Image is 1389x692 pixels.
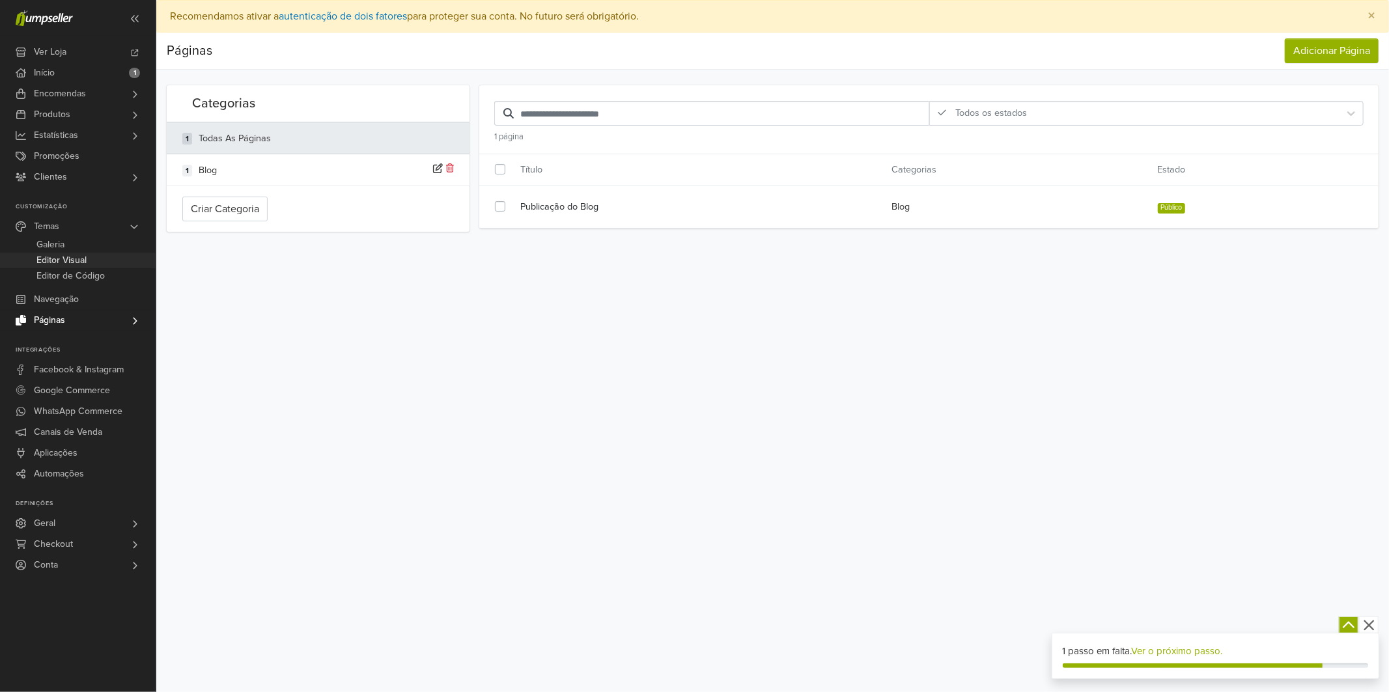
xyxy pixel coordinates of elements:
span: 1 [129,68,140,78]
span: 1 [182,133,192,145]
a: Ver o próximo passo. [1132,645,1223,657]
h5: Categorias [176,85,359,122]
span: Promoções [34,146,79,167]
p: Integrações [16,346,156,354]
span: Estatísticas [34,125,78,146]
button: Criar Categoria [182,197,268,221]
p: Customização [16,203,156,211]
button: Close [1354,1,1388,32]
a: Blog [199,165,217,176]
div: Páginas [167,38,212,64]
div: 1 passo em falta. [1063,644,1368,659]
span: × [1368,7,1375,25]
span: Início [34,62,55,83]
span: Canais de Venda [34,422,102,443]
span: Encomendas [34,83,86,104]
span: Galeria [36,237,64,253]
span: Clientes [34,167,67,187]
span: Temas [34,216,59,237]
div: Todos os estados [936,106,1333,120]
span: Páginas [34,310,65,331]
span: WhatsApp Commerce [34,401,122,422]
span: Produtos [34,104,70,125]
span: Geral [34,513,55,534]
a: Adicionar Página [1285,38,1379,63]
a: Todas as Páginas [199,133,271,144]
a: autenticação de dois fatores [279,10,407,23]
a: Publicação do Blog [520,200,872,214]
span: Google Commerce [34,380,110,401]
div: Blog [882,200,1099,214]
span: Aplicações [34,443,77,464]
span: 1 página [494,131,524,142]
span: Checkout [34,534,73,555]
p: Definições [16,500,156,508]
span: 1 [182,165,192,176]
span: Conta [34,555,58,575]
div: Título [520,163,882,177]
div: Categorias [882,163,1099,177]
span: Facebook & Instagram [34,359,124,380]
div: Estado [1099,163,1244,177]
span: Automações [34,464,84,484]
span: Ver Loja [34,42,66,62]
span: Editor de Código [36,268,105,284]
span: Editor Visual [36,253,87,268]
span: Público [1158,203,1185,214]
span: Navegação [34,289,79,310]
a: Criar Categoria [182,202,268,215]
div: Todas as Páginas [199,131,271,146]
div: Blog [199,163,217,178]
